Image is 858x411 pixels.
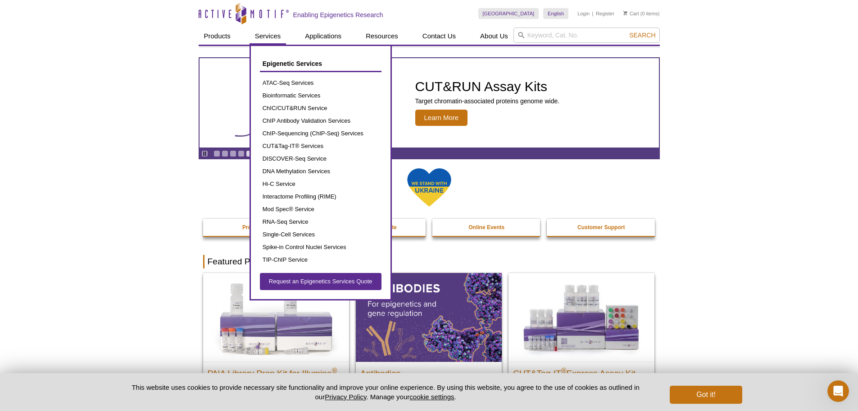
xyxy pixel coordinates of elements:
[230,150,236,157] a: Go to slide 3
[407,167,452,208] img: We Stand With Ukraine
[360,28,404,45] a: Resources
[670,386,742,404] button: Got it!
[325,393,366,401] a: Privacy Policy
[260,140,381,152] a: CUT&Tag-IT® Services
[260,89,381,102] a: Bioinformatic Services
[199,28,236,45] a: Products
[260,273,381,290] a: Request an Epigenetics Services Quote
[547,219,656,236] a: Customer Support
[475,28,513,45] a: About Us
[360,365,497,378] h2: Antibodies
[543,8,568,19] a: English
[332,366,337,374] sup: ®
[827,380,849,402] iframe: Intercom live chat
[356,273,502,361] img: All Antibodies
[250,28,286,45] a: Services
[592,8,594,19] li: |
[242,224,272,231] strong: Promotions
[513,28,660,43] input: Keyword, Cat. No.
[213,150,220,157] a: Go to slide 1
[260,102,381,115] a: ChIC/CUT&RUN Service
[629,32,655,39] span: Search
[260,203,381,216] a: Mod Spec® Service
[260,152,381,165] a: DISCOVER-Seq Service
[596,10,614,17] a: Register
[260,178,381,190] a: Hi-C Service
[263,60,322,67] span: Epigenetic Services
[260,55,381,72] a: Epigenetic Services
[246,150,253,157] a: Go to slide 5
[200,58,659,148] a: CUT&RUN Assay Kits CUT&RUN Assay Kits Target chromatin-associated proteins genome wide. Learn More
[577,10,590,17] a: Login
[260,165,381,178] a: DNA Methylation Services
[508,273,654,410] a: CUT&Tag-IT® Express Assay Kit CUT&Tag-IT®Express Assay Kit Less variable and higher-throughput ge...
[260,228,381,241] a: Single-Cell Services
[415,110,468,126] span: Learn More
[235,62,370,144] img: CUT&RUN Assay Kits
[203,273,349,361] img: DNA Library Prep Kit for Illumina
[260,216,381,228] a: RNA-Seq Service
[203,219,312,236] a: Promotions
[415,97,560,105] p: Target chromatin-associated proteins genome wide.
[300,28,347,45] a: Applications
[478,8,539,19] a: [GEOGRAPHIC_DATA]
[577,224,625,231] strong: Customer Support
[260,77,381,89] a: ATAC-Seq Services
[513,365,650,378] h2: CUT&Tag-IT Express Assay Kit
[203,255,655,268] h2: Featured Products
[238,150,245,157] a: Go to slide 4
[508,273,654,361] img: CUT&Tag-IT® Express Assay Kit
[293,11,383,19] h2: Enabling Epigenetics Research
[415,80,560,93] h2: CUT&RUN Assay Kits
[260,241,381,254] a: Spike-in Control Nuclei Services
[356,273,502,410] a: All Antibodies Antibodies Application-tested antibodies for ChIP, CUT&Tag, and CUT&RUN.
[260,254,381,266] a: TIP-ChIP Service
[626,31,658,39] button: Search
[623,11,627,15] img: Your Cart
[201,150,208,157] a: Toggle autoplay
[260,190,381,203] a: Interactome Profiling (RIME)
[116,383,655,402] p: This website uses cookies to provide necessary site functionality and improve your online experie...
[260,127,381,140] a: ChIP-Sequencing (ChIP-Seq) Services
[432,219,541,236] a: Online Events
[468,224,504,231] strong: Online Events
[561,366,567,374] sup: ®
[208,365,345,378] h2: DNA Library Prep Kit for Illumina
[347,224,397,231] strong: Epi-Services Quote
[200,58,659,148] article: CUT&RUN Assay Kits
[417,28,461,45] a: Contact Us
[409,393,454,401] button: cookie settings
[260,115,381,127] a: ChIP Antibody Validation Services
[623,10,639,17] a: Cart
[222,150,228,157] a: Go to slide 2
[623,8,660,19] li: (0 items)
